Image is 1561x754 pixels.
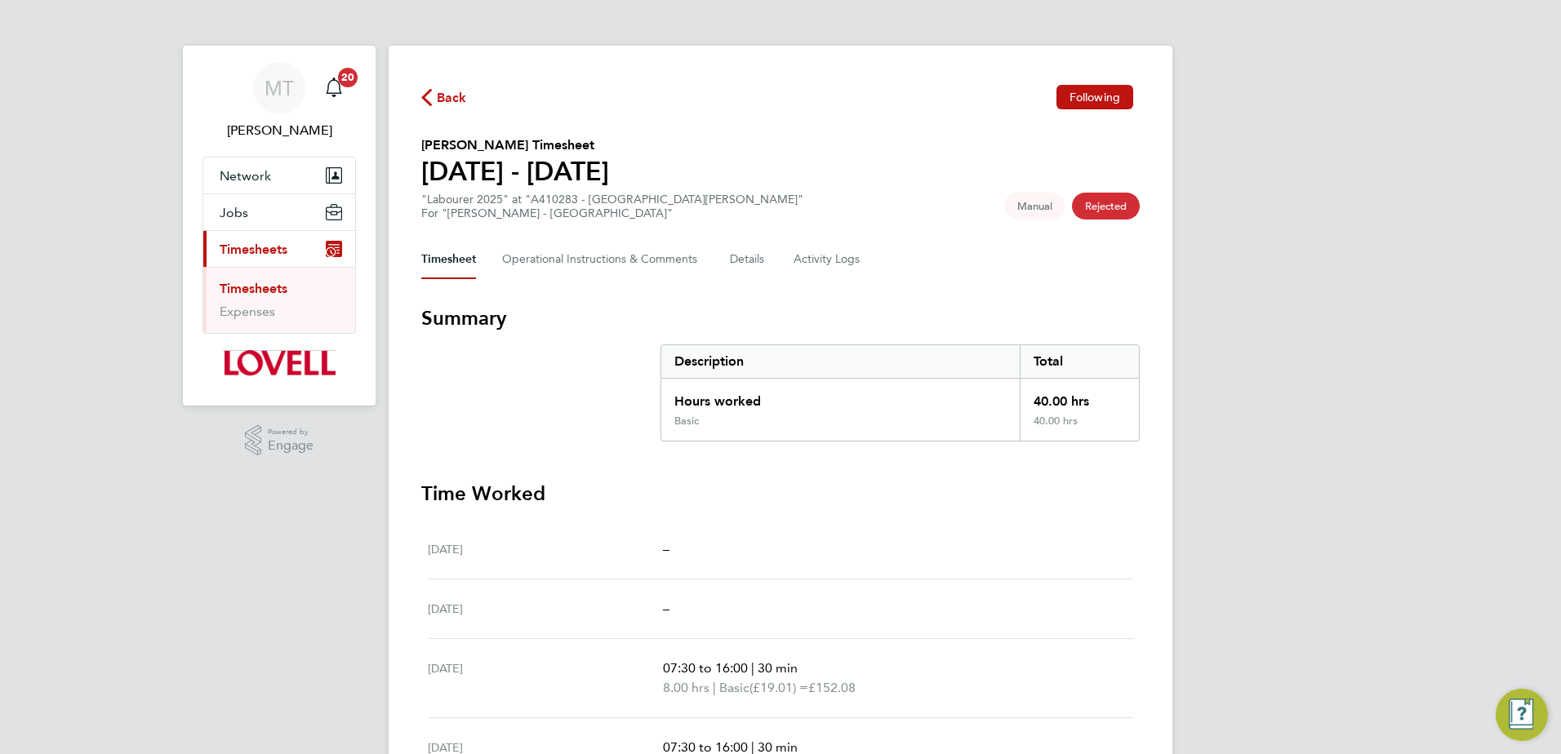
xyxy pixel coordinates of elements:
[674,415,699,428] div: Basic
[660,344,1140,441] div: Summary
[421,240,476,279] button: Timesheet
[751,660,754,676] span: |
[183,46,376,406] nav: Main navigation
[719,678,749,698] span: Basic
[268,425,314,439] span: Powered by
[794,240,862,279] button: Activity Logs
[220,242,287,257] span: Timesheets
[502,240,704,279] button: Operational Instructions & Comments
[220,168,271,184] span: Network
[663,541,669,557] span: –
[220,304,275,319] a: Expenses
[713,680,716,695] span: |
[1020,345,1139,378] div: Total
[1004,193,1065,220] span: This timesheet was manually created.
[428,599,663,619] div: [DATE]
[1072,193,1140,220] span: This timesheet has been rejected.
[202,62,356,140] a: Go to account details
[1070,90,1120,104] span: Following
[730,240,767,279] button: Details
[421,481,1140,507] h3: Time Worked
[663,680,709,695] span: 8.00 hrs
[661,345,1020,378] div: Description
[223,350,335,376] img: lovell-logo-retina.png
[265,78,294,99] span: MT
[421,135,609,155] h2: [PERSON_NAME] Timesheet
[421,305,1140,331] h3: Summary
[1496,689,1548,741] button: Engage Resource Center
[338,68,358,87] span: 20
[663,660,748,676] span: 07:30 to 16:00
[663,601,669,616] span: –
[758,660,798,676] span: 30 min
[268,439,314,453] span: Engage
[421,155,609,188] h1: [DATE] - [DATE]
[661,379,1020,415] div: Hours worked
[749,680,808,695] span: (£19.01) =
[1020,379,1139,415] div: 40.00 hrs
[428,539,663,559] div: [DATE]
[421,206,803,220] div: For "[PERSON_NAME] - [GEOGRAPHIC_DATA]"
[808,680,856,695] span: £152.08
[220,281,287,296] a: Timesheets
[202,350,356,376] a: Go to home page
[1020,415,1139,441] div: 40.00 hrs
[202,121,356,140] span: Myles Tuddenham
[421,193,803,220] div: "Labourer 2025" at "A410283 - [GEOGRAPHIC_DATA][PERSON_NAME]"
[428,659,663,698] div: [DATE]
[220,205,248,220] span: Jobs
[437,88,467,108] span: Back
